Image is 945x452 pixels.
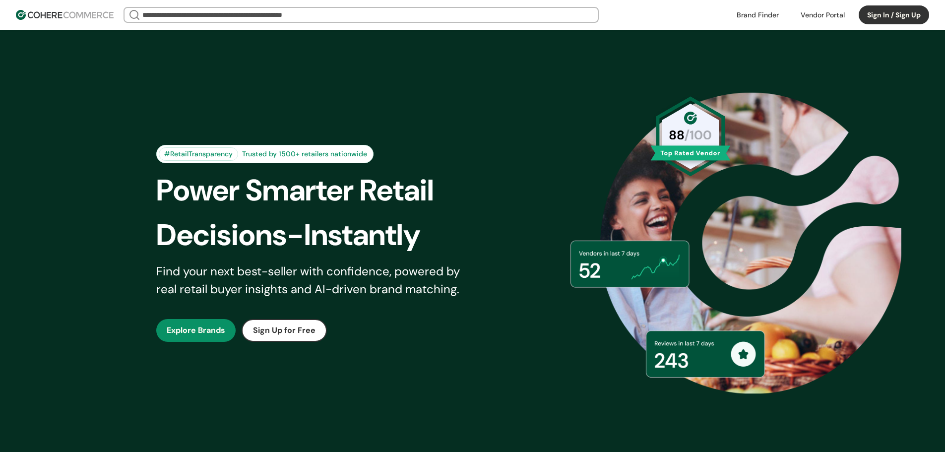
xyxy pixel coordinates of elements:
img: Cohere Logo [16,10,114,20]
div: Find your next best-seller with confidence, powered by real retail buyer insights and AI-driven b... [156,262,473,298]
button: Sign Up for Free [242,319,327,342]
button: Sign In / Sign Up [859,5,929,24]
div: Trusted by 1500+ retailers nationwide [238,149,371,159]
div: Power Smarter Retail [156,168,490,213]
div: Decisions-Instantly [156,213,490,258]
div: #RetailTransparency [159,147,238,161]
button: Explore Brands [156,319,236,342]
